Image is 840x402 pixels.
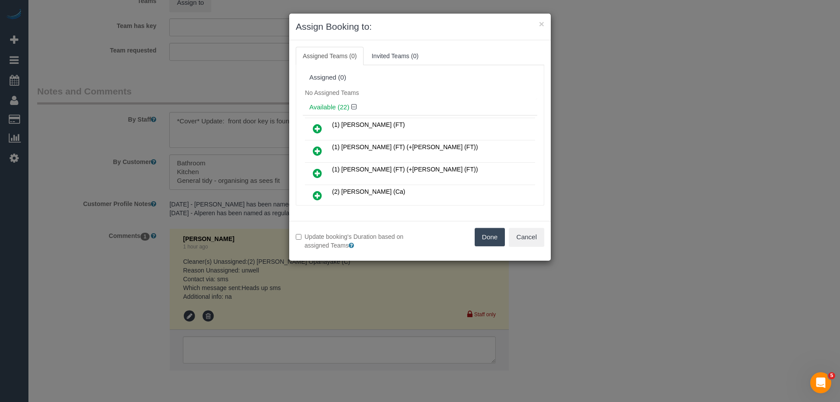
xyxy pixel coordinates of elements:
label: Update booking's Duration based on assigned Teams [296,232,413,250]
iframe: Intercom live chat [810,372,831,393]
span: 5 [828,372,835,379]
a: Assigned Teams (0) [296,47,364,65]
h3: Assign Booking to: [296,20,544,33]
button: × [539,19,544,28]
span: (1) [PERSON_NAME] (FT) (+[PERSON_NAME] (FT)) [332,143,478,150]
div: Assigned (0) [309,74,531,81]
span: No Assigned Teams [305,89,359,96]
span: (2) [PERSON_NAME] (Ca) [332,188,405,195]
button: Done [475,228,505,246]
a: Invited Teams (0) [364,47,425,65]
span: (1) [PERSON_NAME] (FT) (+[PERSON_NAME] (FT)) [332,166,478,173]
span: (1) [PERSON_NAME] (FT) [332,121,405,128]
input: Update booking's Duration based on assigned Teams [296,234,301,240]
button: Cancel [509,228,544,246]
h4: Available (22) [309,104,531,111]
